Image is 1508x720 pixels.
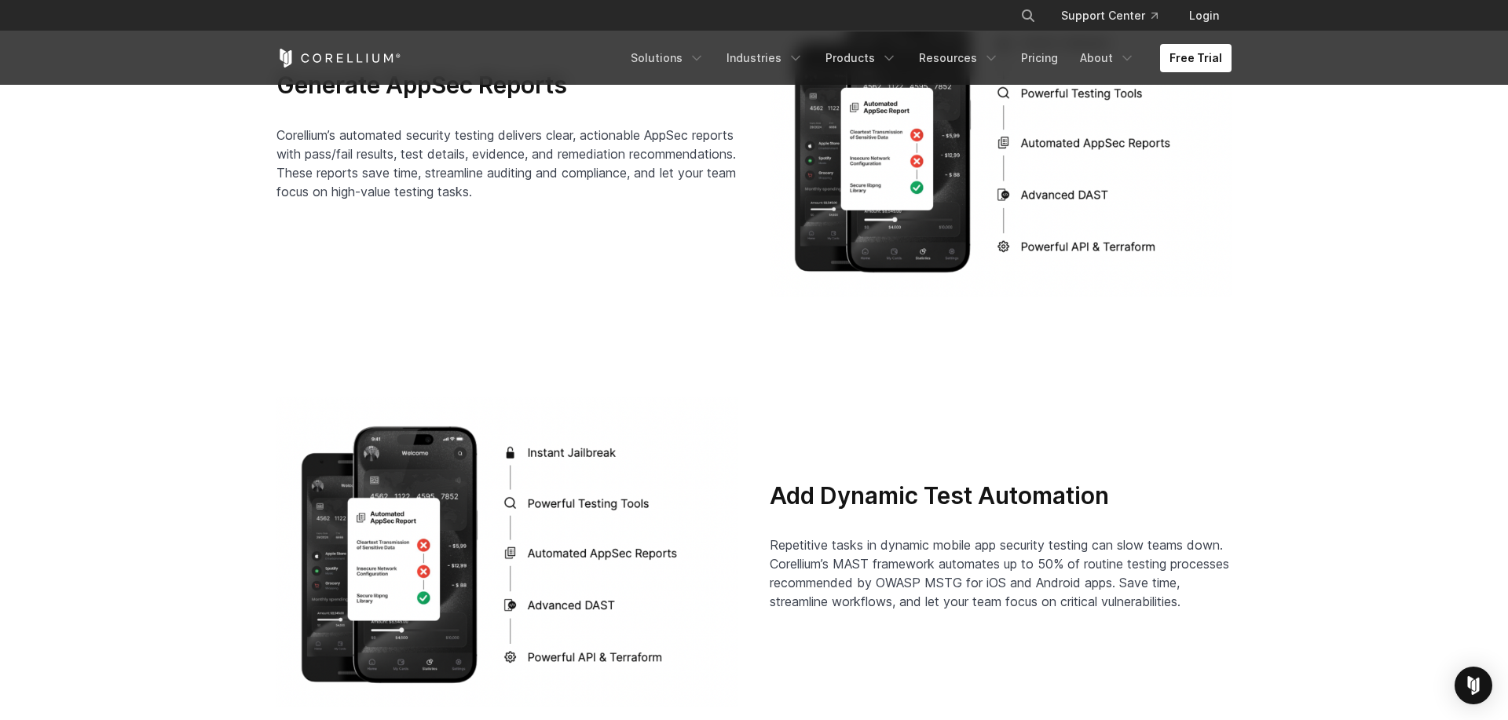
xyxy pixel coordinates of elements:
div: Navigation Menu [1001,2,1232,30]
a: Login [1177,2,1232,30]
span: Corellium’s automated security testing delivers clear, actionable AppSec reports with pass/fail r... [276,127,736,199]
h3: Generate AppSec Reports [276,71,738,101]
span: Repetitive tasks in dynamic mobile app security testing can slow teams down. Corellium’s MAST fra... [770,537,1229,609]
div: Open Intercom Messenger [1455,667,1492,704]
div: Navigation Menu [621,44,1232,72]
button: Search [1014,2,1042,30]
a: Free Trial [1160,44,1232,72]
a: Pricing [1012,44,1067,72]
a: Industries [717,44,813,72]
img: Streamline DevSecOps Mobile Devices to accelerate R&D [276,397,738,707]
a: Corellium Home [276,49,401,68]
a: Resources [910,44,1008,72]
a: About [1071,44,1144,72]
a: Solutions [621,44,714,72]
a: Support Center [1049,2,1170,30]
a: Products [816,44,906,72]
h3: Add Dynamic Test Automation [770,481,1232,511]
